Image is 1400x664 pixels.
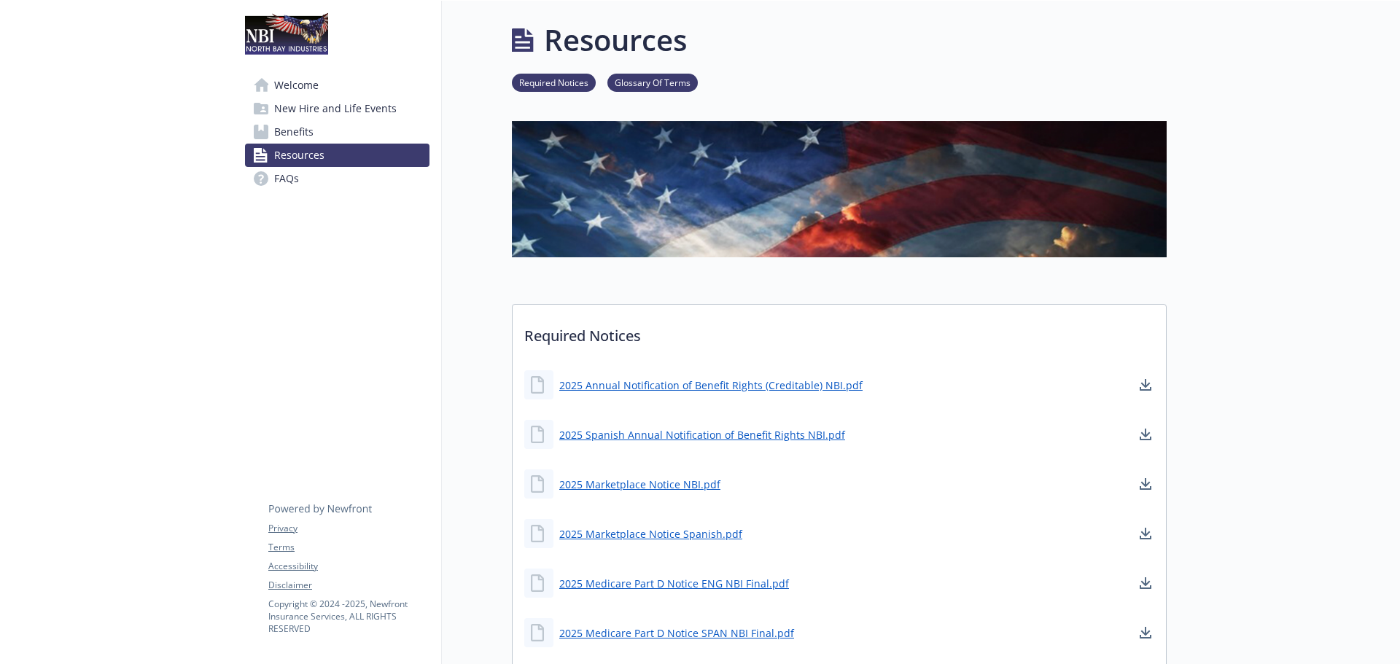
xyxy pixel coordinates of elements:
[268,522,429,535] a: Privacy
[1137,475,1154,493] a: download document
[274,144,324,167] span: Resources
[245,97,429,120] a: New Hire and Life Events
[559,576,789,591] a: 2025 Medicare Part D Notice ENG NBI Final.pdf
[513,305,1166,359] p: Required Notices
[245,120,429,144] a: Benefits
[1137,376,1154,394] a: download document
[1137,525,1154,542] a: download document
[268,560,429,573] a: Accessibility
[559,477,720,492] a: 2025 Marketplace Notice NBI.pdf
[1137,426,1154,443] a: download document
[274,74,319,97] span: Welcome
[544,18,687,62] h1: Resources
[1137,574,1154,592] a: download document
[1137,624,1154,641] a: download document
[245,74,429,97] a: Welcome
[607,75,698,89] a: Glossary Of Terms
[268,579,429,592] a: Disclaimer
[512,75,596,89] a: Required Notices
[512,121,1167,257] img: resources page banner
[268,541,429,554] a: Terms
[245,167,429,190] a: FAQs
[274,167,299,190] span: FAQs
[559,378,863,393] a: 2025 Annual Notification of Benefit Rights (Creditable) NBI.pdf
[559,526,742,542] a: 2025 Marketplace Notice Spanish.pdf
[274,120,314,144] span: Benefits
[559,625,794,641] a: 2025 Medicare Part D Notice SPAN NBI Final.pdf
[268,598,429,635] p: Copyright © 2024 - 2025 , Newfront Insurance Services, ALL RIGHTS RESERVED
[274,97,397,120] span: New Hire and Life Events
[245,144,429,167] a: Resources
[559,427,845,442] a: 2025 Spanish Annual Notification of Benefit Rights NBI.pdf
